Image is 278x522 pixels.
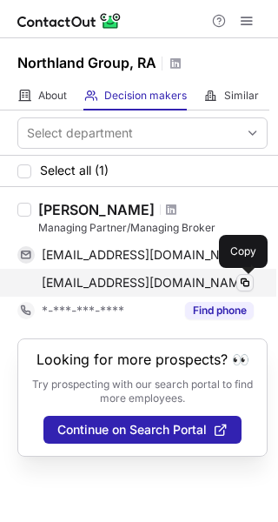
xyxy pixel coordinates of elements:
[40,164,109,177] span: Select all (1)
[42,275,251,291] span: [EMAIL_ADDRESS][DOMAIN_NAME]
[27,124,133,142] div: Select department
[43,416,242,444] button: Continue on Search Portal
[42,247,251,263] span: [EMAIL_ADDRESS][DOMAIN_NAME]
[104,89,187,103] span: Decision makers
[17,52,156,73] h1: Northland Group, RA
[36,351,249,367] header: Looking for more prospects? 👀
[38,89,67,103] span: About
[224,89,259,103] span: Similar
[38,220,268,236] div: Managing Partner/Managing Broker
[17,10,122,31] img: ContactOut v5.3.10
[30,378,255,405] p: Try prospecting with our search portal to find more employees.
[185,302,254,319] button: Reveal Button
[38,201,155,218] div: [PERSON_NAME]
[57,423,207,437] span: Continue on Search Portal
